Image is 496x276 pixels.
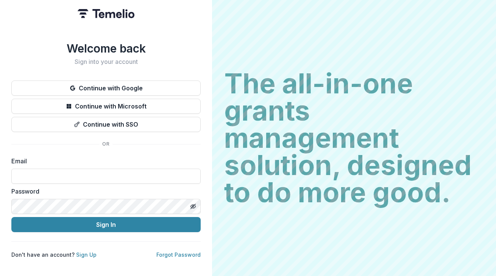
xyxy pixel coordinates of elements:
[11,117,201,132] button: Continue with SSO
[11,58,201,65] h2: Sign into your account
[11,42,201,55] h1: Welcome back
[11,99,201,114] button: Continue with Microsoft
[11,187,196,196] label: Password
[11,251,97,259] p: Don't have an account?
[11,217,201,232] button: Sign In
[11,81,201,96] button: Continue with Google
[11,157,196,166] label: Email
[78,9,134,18] img: Temelio
[76,251,97,258] a: Sign Up
[187,200,199,212] button: Toggle password visibility
[156,251,201,258] a: Forgot Password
